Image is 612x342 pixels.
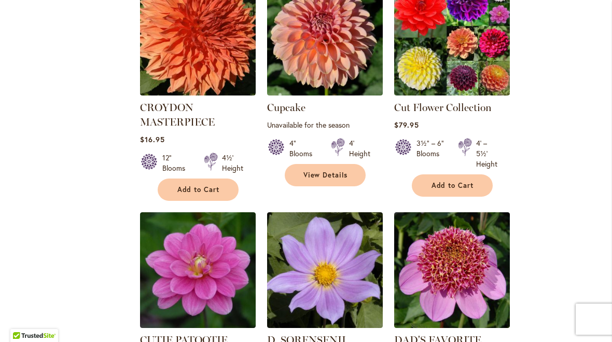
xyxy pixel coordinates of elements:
[8,305,37,334] iframe: Launch Accessibility Center
[394,320,510,330] a: DAD'S FAVORITE
[394,212,510,328] img: DAD'S FAVORITE
[303,171,348,180] span: View Details
[289,138,318,159] div: 4" Blooms
[162,153,191,173] div: 12" Blooms
[267,212,383,328] img: D. SORENSENII
[140,320,256,330] a: CUTIE PATOOTIE
[140,101,215,128] a: CROYDON MASTERPIECE
[158,179,239,201] button: Add to Cart
[394,101,492,114] a: Cut Flower Collection
[476,138,497,169] div: 4' – 5½' Height
[285,164,366,186] a: View Details
[394,88,510,98] a: CUT FLOWER COLLECTION
[140,134,165,144] span: $16.95
[349,138,370,159] div: 4' Height
[412,174,493,197] button: Add to Cart
[140,212,256,328] img: CUTIE PATOOTIE
[267,101,305,114] a: Cupcake
[432,181,474,190] span: Add to Cart
[222,153,243,173] div: 4½' Height
[267,88,383,98] a: Cupcake
[267,120,383,130] p: Unavailable for the season
[140,88,256,98] a: CROYDON MASTERPIECE
[416,138,446,169] div: 3½" – 6" Blooms
[394,120,419,130] span: $79.95
[267,320,383,330] a: D. SORENSENII
[177,185,220,194] span: Add to Cart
